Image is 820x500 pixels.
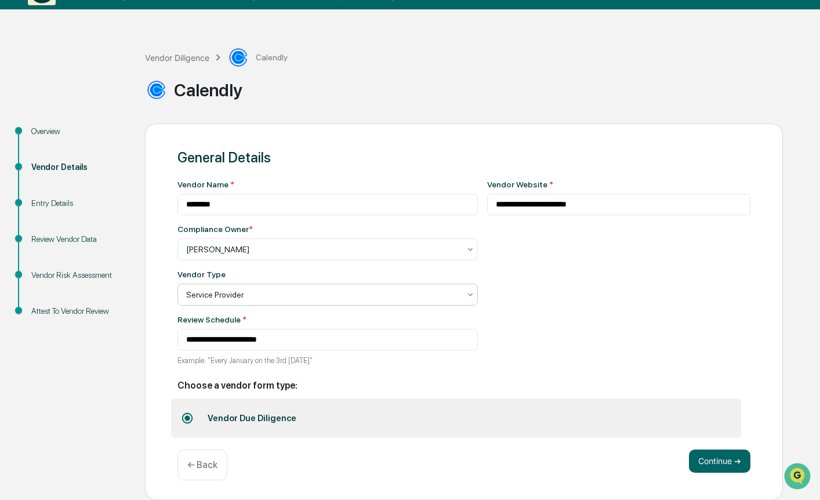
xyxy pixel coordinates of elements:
[82,196,140,205] a: Powered byPylon
[12,147,21,157] div: 🖐️
[84,147,93,157] div: 🗄️
[23,168,73,180] span: Data Lookup
[31,305,126,317] div: Attest To Vendor Review
[31,233,126,245] div: Review Vendor Data
[31,269,126,281] div: Vendor Risk Assessment
[79,142,148,162] a: 🗄️Attestations
[689,450,750,473] button: Continue ➔
[783,462,814,493] iframe: Open customer support
[145,78,814,102] div: Calendly
[145,78,168,102] img: Vendor Logo
[12,24,211,43] p: How can we help?
[96,146,144,158] span: Attestations
[39,100,147,110] div: We're available if you need us!
[31,125,126,137] div: Overview
[31,161,126,173] div: Vendor Details
[199,403,305,433] div: Vendor Due Diligence
[177,224,253,234] div: Compliance Owner
[227,46,250,69] img: Vendor Logo
[177,180,478,189] div: Vendor Name
[187,459,217,470] p: ← Back
[115,197,140,205] span: Pylon
[12,89,32,110] img: 1746055101610-c473b297-6a78-478c-a979-82029cc54cd1
[177,270,226,279] div: Vendor Type
[177,380,750,391] h2: Choose a vendor form type:
[145,53,209,63] div: Vendor Diligence
[177,356,478,365] p: Example: "Every January on the 3rd [DATE]"
[487,180,751,189] div: Vendor Website
[23,146,75,158] span: Preclearance
[39,89,190,100] div: Start new chat
[197,92,211,106] button: Start new chat
[177,315,478,324] div: Review Schedule
[177,149,750,166] div: General Details
[31,197,126,209] div: Entry Details
[227,46,288,69] div: Calendly
[7,164,78,184] a: 🔎Data Lookup
[7,142,79,162] a: 🖐️Preclearance
[12,169,21,179] div: 🔎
